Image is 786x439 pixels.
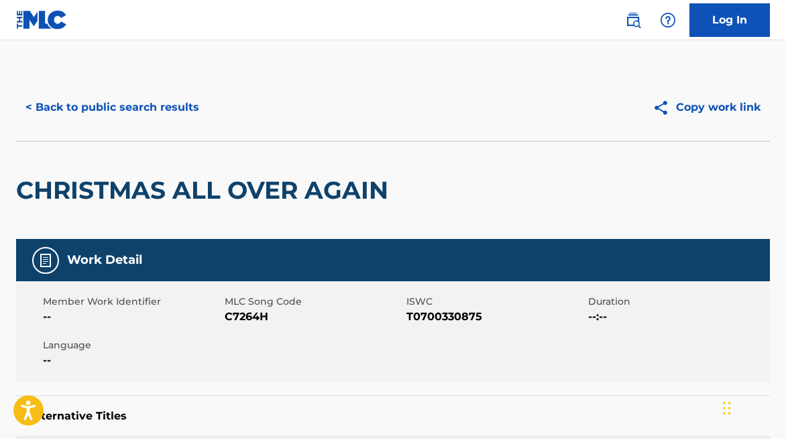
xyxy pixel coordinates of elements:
div: Help [655,7,681,34]
span: Duration [588,295,767,309]
iframe: Chat Widget [719,375,786,439]
img: search [625,12,641,28]
span: --:-- [588,309,767,325]
span: Member Work Identifier [43,295,221,309]
button: Copy work link [643,91,770,124]
h5: Work Detail [67,252,142,268]
span: -- [43,309,221,325]
h2: CHRISTMAS ALL OVER AGAIN [16,175,395,205]
span: ISWC [406,295,585,309]
span: T0700330875 [406,309,585,325]
img: Work Detail [38,252,54,269]
h5: Alternative Titles [30,409,756,423]
span: Language [43,338,221,352]
button: < Back to public search results [16,91,209,124]
span: MLC Song Code [225,295,403,309]
div: Drag [723,388,731,428]
a: Log In [689,3,770,37]
span: C7264H [225,309,403,325]
img: MLC Logo [16,10,68,30]
img: Copy work link [653,99,676,116]
span: -- [43,352,221,369]
img: help [660,12,676,28]
a: Public Search [620,7,647,34]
